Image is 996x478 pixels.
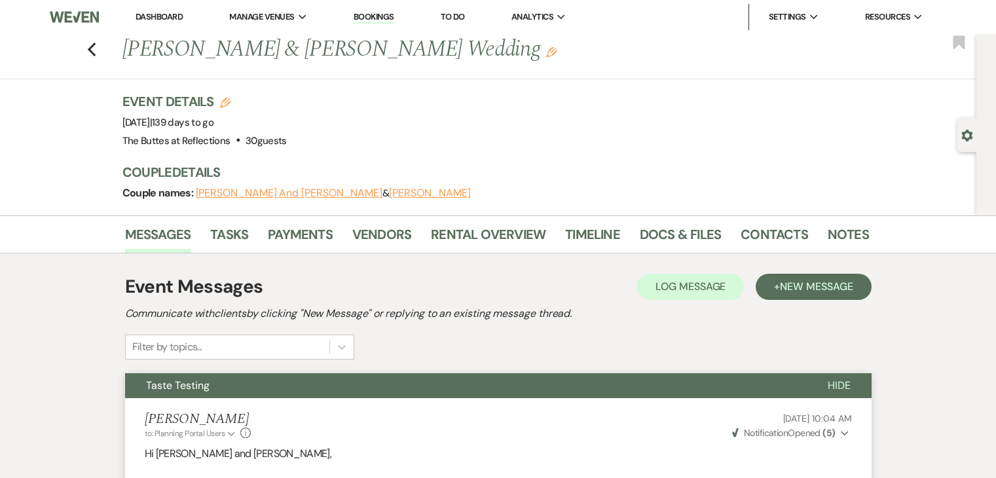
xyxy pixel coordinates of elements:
[125,224,191,253] a: Messages
[828,378,851,392] span: Hide
[145,428,225,439] span: to: Planning Portal Users
[145,411,251,428] h5: [PERSON_NAME]
[196,187,471,200] span: &
[741,224,808,253] a: Contacts
[125,373,807,398] button: Taste Testing
[246,134,287,147] span: 30 guests
[780,280,853,293] span: New Message
[769,10,806,24] span: Settings
[122,186,196,200] span: Couple names:
[196,188,383,198] button: [PERSON_NAME] And [PERSON_NAME]
[807,373,872,398] button: Hide
[637,274,744,300] button: Log Message
[441,11,465,22] a: To Do
[50,3,99,31] img: Weven Logo
[145,428,238,439] button: to: Planning Portal Users
[783,413,852,424] span: [DATE] 10:04 AM
[354,11,394,24] a: Bookings
[125,273,263,301] h1: Event Messages
[122,34,709,65] h1: [PERSON_NAME] & [PERSON_NAME] Wedding
[865,10,910,24] span: Resources
[122,163,856,181] h3: Couple Details
[352,224,411,253] a: Vendors
[961,128,973,141] button: Open lead details
[152,116,213,129] span: 139 days to go
[655,280,726,293] span: Log Message
[431,224,545,253] a: Rental Overview
[136,11,183,22] a: Dashboard
[229,10,294,24] span: Manage Venues
[210,224,248,253] a: Tasks
[732,427,836,439] span: Opened
[565,224,620,253] a: Timeline
[511,10,553,24] span: Analytics
[389,188,470,198] button: [PERSON_NAME]
[122,92,287,111] h3: Event Details
[122,116,214,129] span: [DATE]
[744,427,788,439] span: Notification
[132,339,202,355] div: Filter by topics...
[145,447,332,460] span: Hi [PERSON_NAME] and [PERSON_NAME],
[828,224,869,253] a: Notes
[546,46,557,58] button: Edit
[125,306,872,322] h2: Communicate with clients by clicking "New Message" or replying to an existing message thread.
[150,116,213,129] span: |
[822,427,835,439] strong: ( 5 )
[268,224,333,253] a: Payments
[146,378,210,392] span: Taste Testing
[730,426,852,440] button: NotificationOpened (5)
[756,274,871,300] button: +New Message
[122,134,231,147] span: The Buttes at Reflections
[640,224,721,253] a: Docs & Files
